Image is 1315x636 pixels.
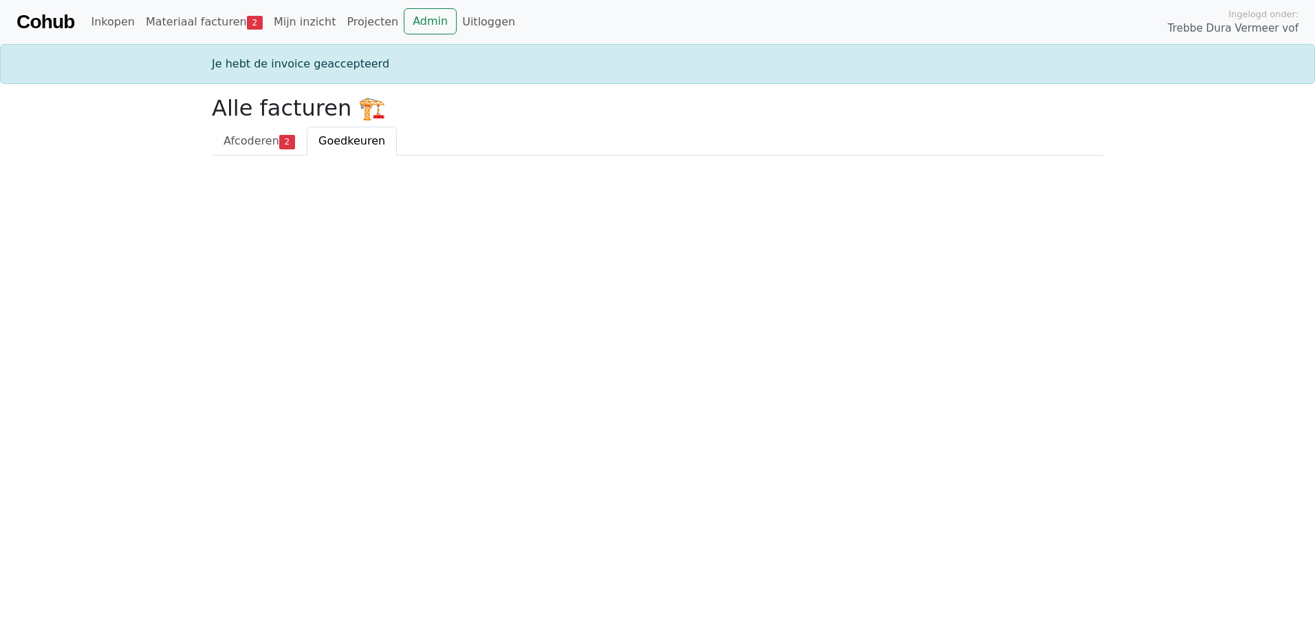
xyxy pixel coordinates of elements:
[341,8,404,36] a: Projecten
[404,8,457,34] a: Admin
[224,134,279,147] span: Afcoderen
[212,127,307,156] a: Afcoderen2
[268,8,342,36] a: Mijn inzicht
[212,95,1103,121] h2: Alle facturen 🏗️
[247,16,263,30] span: 2
[140,8,268,36] a: Materiaal facturen2
[204,56,1111,72] div: Je hebt de invoice geaccepteerd
[318,134,385,147] span: Goedkeuren
[17,6,74,39] a: Cohub
[1168,21,1298,36] span: Trebbe Dura Vermeer vof
[279,135,295,149] span: 2
[85,8,140,36] a: Inkopen
[1228,8,1298,21] span: Ingelogd onder:
[457,8,521,36] a: Uitloggen
[307,127,397,156] a: Goedkeuren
